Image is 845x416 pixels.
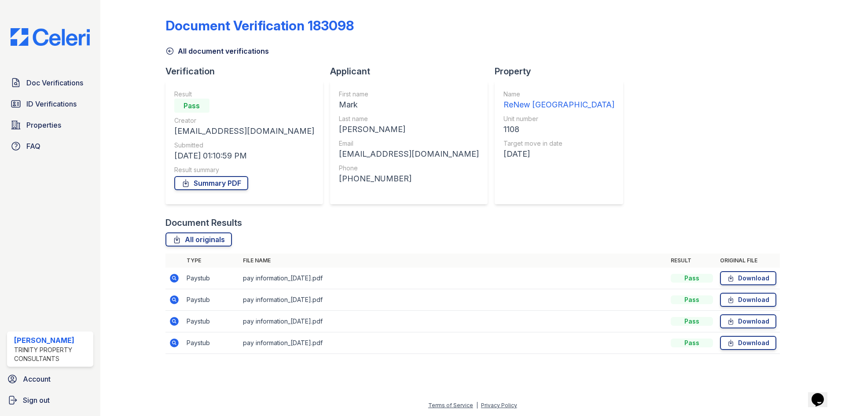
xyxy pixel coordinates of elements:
a: Download [720,336,776,350]
div: Applicant [330,65,495,77]
a: Download [720,271,776,285]
div: Mark [339,99,479,111]
div: [PERSON_NAME] [339,123,479,136]
a: Properties [7,116,93,134]
a: All originals [165,232,232,247]
div: Trinity Property Consultants [14,346,90,363]
a: Privacy Policy [481,402,517,409]
div: Last name [339,114,479,123]
div: Email [339,139,479,148]
iframe: chat widget [808,381,836,407]
div: [DATE] [503,148,614,160]
div: Document Verification 183098 [165,18,354,33]
a: All document verifications [165,46,269,56]
div: [PERSON_NAME] [14,335,90,346]
div: Pass [671,317,713,326]
td: Paystub [183,289,239,311]
th: File name [239,254,667,268]
div: [EMAIL_ADDRESS][DOMAIN_NAME] [174,125,314,137]
div: ReNew [GEOGRAPHIC_DATA] [503,99,614,111]
span: Doc Verifications [26,77,83,88]
td: Paystub [183,311,239,332]
div: Pass [671,295,713,304]
div: 1108 [503,123,614,136]
td: pay information_[DATE].pdf [239,332,667,354]
th: Type [183,254,239,268]
div: Pass [671,339,713,347]
a: Terms of Service [428,402,473,409]
img: CE_Logo_Blue-a8612792a0a2168367f1c8372b55b34899dd931a85d93a1a3d3e32e68fde9ad4.png [4,28,97,46]
div: First name [339,90,479,99]
a: Download [720,314,776,328]
td: pay information_[DATE].pdf [239,289,667,311]
div: Pass [671,274,713,283]
div: Result summary [174,166,314,174]
span: Sign out [23,395,50,405]
a: Account [4,370,97,388]
a: Name ReNew [GEOGRAPHIC_DATA] [503,90,614,111]
div: [PHONE_NUMBER] [339,173,479,185]
a: ID Verifications [7,95,93,113]
div: [DATE] 01:10:59 PM [174,150,314,162]
td: Paystub [183,332,239,354]
td: pay information_[DATE].pdf [239,268,667,289]
a: FAQ [7,137,93,155]
div: Creator [174,116,314,125]
td: pay information_[DATE].pdf [239,311,667,332]
td: Paystub [183,268,239,289]
div: Document Results [165,217,242,229]
a: Download [720,293,776,307]
div: Name [503,90,614,99]
div: Property [495,65,630,77]
div: Unit number [503,114,614,123]
div: Pass [174,99,209,113]
div: Result [174,90,314,99]
span: ID Verifications [26,99,77,109]
a: Doc Verifications [7,74,93,92]
th: Result [667,254,716,268]
th: Original file [716,254,780,268]
div: [EMAIL_ADDRESS][DOMAIN_NAME] [339,148,479,160]
span: FAQ [26,141,40,151]
div: Verification [165,65,330,77]
div: Target move in date [503,139,614,148]
div: Phone [339,164,479,173]
span: Account [23,374,51,384]
div: | [476,402,478,409]
a: Summary PDF [174,176,248,190]
div: Submitted [174,141,314,150]
a: Sign out [4,391,97,409]
span: Properties [26,120,61,130]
